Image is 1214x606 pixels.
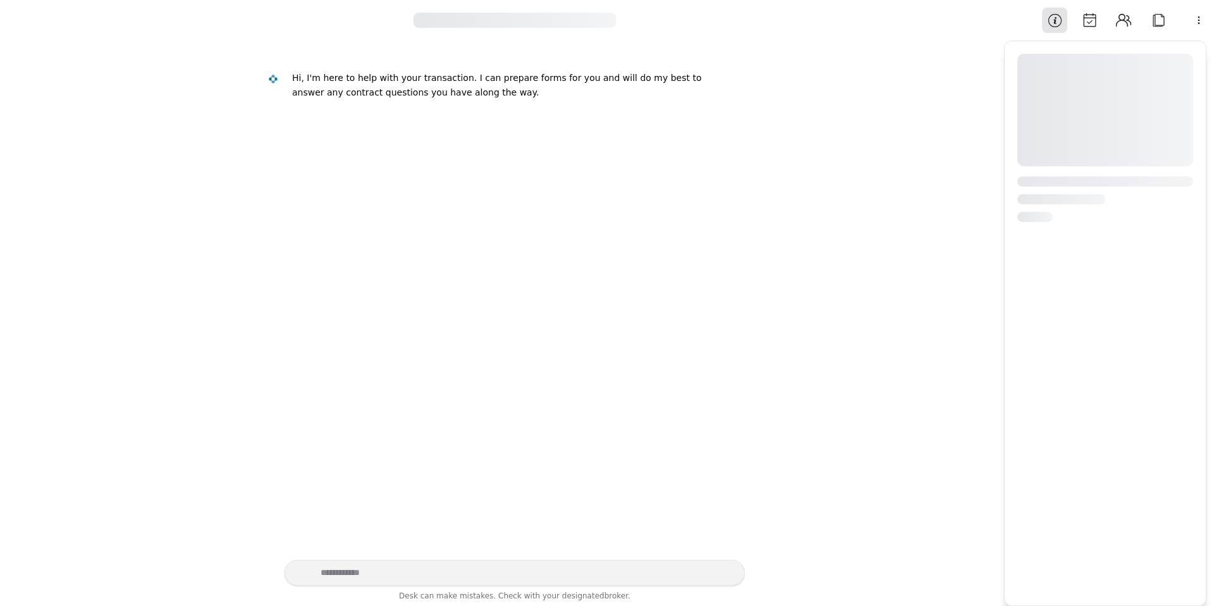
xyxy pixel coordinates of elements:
img: Desk [268,74,279,85]
div: . I can prepare forms for you and will do my best to answer any contract questions you have along... [292,73,701,97]
div: Desk can make mistakes. Check with your broker. [285,590,745,606]
span: designated [562,591,604,600]
div: Hi, I'm here to help with your transaction [292,73,474,83]
textarea: Write your prompt here [285,560,745,586]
